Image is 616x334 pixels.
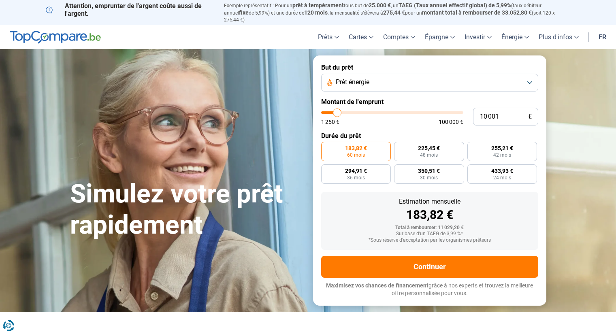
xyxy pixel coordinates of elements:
img: TopCompare [10,31,101,44]
div: Estimation mensuelle [328,198,532,205]
div: Sur base d'un TAEG de 3,99 %* [328,231,532,237]
button: Continuer [321,256,538,278]
a: Prêts [313,25,344,49]
span: prêt à tempérament [292,2,344,9]
div: 183,82 € [328,209,532,221]
a: fr [594,25,611,49]
span: Maximisez vos chances de financement [326,282,428,289]
label: Montant de l'emprunt [321,98,538,106]
span: 433,93 € [491,168,513,174]
span: 48 mois [420,153,438,157]
span: 294,91 € [345,168,367,174]
span: € [528,113,532,120]
a: Énergie [497,25,534,49]
a: Plus d'infos [534,25,584,49]
span: 100 000 € [439,119,463,125]
h1: Simulez votre prêt rapidement [70,179,303,241]
div: Total à rembourser: 11 029,20 € [328,225,532,231]
p: grâce à nos experts et trouvez la meilleure offre personnalisée pour vous. [321,282,538,298]
span: 24 mois [493,175,511,180]
span: 42 mois [493,153,511,157]
span: 120 mois [304,9,328,16]
span: TAEG (Taux annuel effectif global) de 5,99% [399,2,511,9]
label: Durée du prêt [321,132,538,140]
a: Investir [460,25,497,49]
span: 183,82 € [345,145,367,151]
div: *Sous réserve d'acceptation par les organismes prêteurs [328,238,532,243]
span: 36 mois [347,175,365,180]
span: 60 mois [347,153,365,157]
span: 25.000 € [369,2,391,9]
span: montant total à rembourser de 33.052,80 € [422,9,532,16]
span: 350,51 € [418,168,440,174]
span: Prêt énergie [336,78,369,87]
button: Prêt énergie [321,74,538,91]
a: Cartes [344,25,378,49]
a: Comptes [378,25,420,49]
span: 1 250 € [321,119,339,125]
span: 275,44 € [383,9,405,16]
span: 255,21 € [491,145,513,151]
a: Épargne [420,25,460,49]
span: fixe [239,9,249,16]
span: 225,45 € [418,145,440,151]
span: 30 mois [420,175,438,180]
p: Attention, emprunter de l'argent coûte aussi de l'argent. [46,2,214,17]
label: But du prêt [321,64,538,71]
p: Exemple représentatif : Pour un tous but de , un (taux débiteur annuel de 5,99%) et une durée de ... [224,2,571,23]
